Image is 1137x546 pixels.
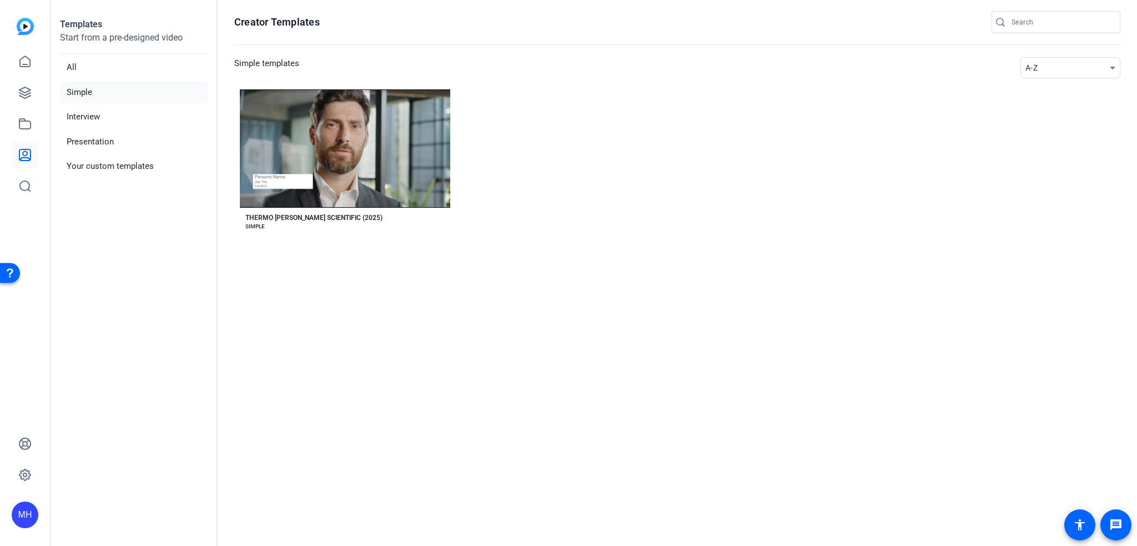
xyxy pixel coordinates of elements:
div: SIMPLE [245,222,265,231]
mat-icon: accessibility [1073,518,1086,532]
button: Template image [240,89,450,208]
div: MH [12,502,38,528]
input: Search [1012,16,1111,29]
p: Start from a pre-designed video [60,31,208,54]
h3: Simple templates [234,57,299,78]
strong: Templates [60,19,102,29]
li: Presentation [60,131,208,153]
li: All [60,56,208,79]
li: Interview [60,106,208,128]
span: A-Z [1025,63,1038,72]
li: Simple [60,81,208,104]
mat-icon: message [1109,518,1123,532]
img: blue-gradient.svg [17,18,34,35]
h1: Creator Templates [234,16,320,29]
li: Your custom templates [60,155,208,178]
div: THERMO [PERSON_NAME] SCIENTIFIC (2025) [245,213,383,222]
